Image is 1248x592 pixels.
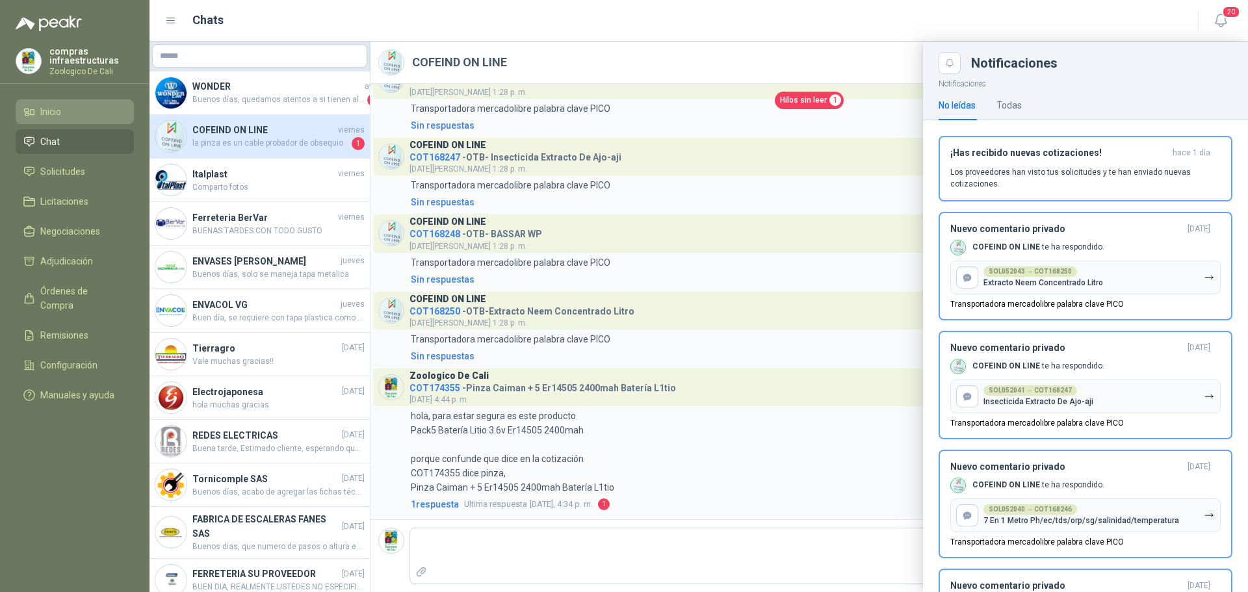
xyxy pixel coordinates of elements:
span: Solicitudes [40,164,85,179]
a: Negociaciones [16,219,134,244]
a: Manuales y ayuda [16,383,134,407]
span: [DATE] [1188,224,1210,235]
b: COFEIND ON LINE [972,480,1040,489]
span: Remisiones [40,328,88,342]
button: 20 [1209,9,1232,32]
span: [DATE] [1188,461,1210,472]
div: SOL052043 → COT168250 [983,266,1077,277]
p: te ha respondido. [972,242,1104,253]
button: SOL052043 → COT168250Extracto Neem Concentrado Litro [950,261,1221,294]
span: [DATE] [1188,580,1210,591]
button: Close [939,52,961,74]
button: SOL052040 → COT1682467 En 1 Metro Ph/ec/tds/orp/sg/salinidad/temperatura [950,498,1221,532]
p: te ha respondido. [972,361,1104,372]
img: Company Logo [951,240,965,255]
p: Transportadora mercadolibre palabra clave PICO [950,537,1124,547]
h3: Nuevo comentario privado [950,580,1182,591]
p: Extracto Neem Concentrado Litro [983,278,1103,287]
h3: Nuevo comentario privado [950,224,1182,235]
span: hace 1 día [1173,148,1210,159]
img: Company Logo [951,359,965,374]
h3: Nuevo comentario privado [950,342,1182,354]
span: Licitaciones [40,194,88,209]
a: Chat [16,129,134,154]
h3: ¡Has recibido nuevas cotizaciones! [950,148,1167,159]
h3: Nuevo comentario privado [950,461,1182,472]
p: Zoologico De Cali [49,68,134,75]
b: COFEIND ON LINE [972,361,1040,370]
span: Negociaciones [40,224,100,238]
a: Solicitudes [16,159,134,184]
div: Notificaciones [971,57,1232,70]
p: compras infraestructuras [49,47,134,65]
h1: Chats [192,11,224,29]
a: Adjudicación [16,249,134,274]
button: ¡Has recibido nuevas cotizaciones!hace 1 día Los proveedores han visto tus solicitudes y te han e... [939,136,1232,201]
button: Nuevo comentario privado[DATE] Company LogoCOFEIND ON LINE te ha respondido.SOL052040 → COT168246... [939,450,1232,558]
span: Configuración [40,358,97,372]
div: Todas [996,98,1022,112]
a: Configuración [16,353,134,378]
span: [DATE] [1188,342,1210,354]
span: Adjudicación [40,254,93,268]
div: SOL052041 → COT168247 [983,385,1077,396]
img: Company Logo [951,478,965,493]
a: Órdenes de Compra [16,279,134,318]
div: SOL052040 → COT168246 [983,504,1077,515]
p: Insecticida Extracto De Ajo-aji [983,397,1093,406]
p: Transportadora mercadolibre palabra clave PICO [950,300,1124,309]
button: Nuevo comentario privado[DATE] Company LogoCOFEIND ON LINE te ha respondido.SOL052041 → COT168247... [939,331,1232,439]
b: COFEIND ON LINE [972,242,1040,251]
p: Notificaciones [923,74,1248,90]
span: Chat [40,135,60,149]
button: SOL052041 → COT168247Insecticida Extracto De Ajo-aji [950,380,1221,413]
a: Licitaciones [16,189,134,214]
a: Remisiones [16,323,134,348]
span: Órdenes de Compra [40,284,122,313]
span: Manuales y ayuda [40,388,114,402]
div: No leídas [939,98,976,112]
img: Company Logo [16,49,41,73]
p: 7 En 1 Metro Ph/ec/tds/orp/sg/salinidad/temperatura [983,516,1179,525]
span: Inicio [40,105,61,119]
span: 20 [1222,6,1240,18]
p: Transportadora mercadolibre palabra clave PICO [950,418,1124,428]
button: Nuevo comentario privado[DATE] Company LogoCOFEIND ON LINE te ha respondido.SOL052043 → COT168250... [939,212,1232,320]
a: Inicio [16,99,134,124]
p: Los proveedores han visto tus solicitudes y te han enviado nuevas cotizaciones. [950,166,1221,190]
p: te ha respondido. [972,480,1104,491]
img: Logo peakr [16,16,82,31]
